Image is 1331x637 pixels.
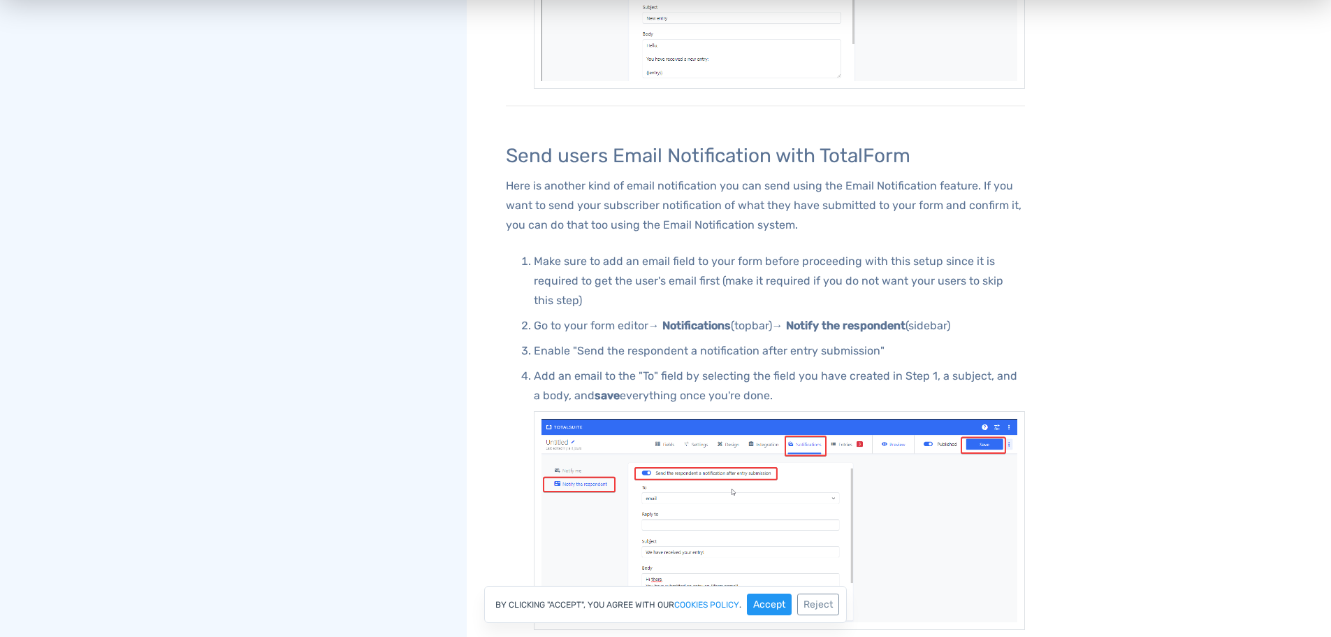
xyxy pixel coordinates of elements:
[506,145,1025,167] h3: Send users Email Notification with TotalForm
[674,601,739,609] a: cookies policy
[534,411,1025,630] img: null
[648,319,731,332] b: → Notifications
[595,389,620,402] b: save
[534,366,1025,406] p: Add an email to the "To" field by selecting the field you have created in Step 1, a subject, and ...
[534,341,1025,361] p: Enable "Send the respondent a notification after entry submission"
[772,319,905,332] b: → Notify the respondent
[484,586,847,623] div: By clicking "Accept", you agree with our .
[747,594,792,615] button: Accept
[534,316,1025,336] p: Go to your form editor (topbar) (sidebar)
[797,594,839,615] button: Reject
[506,176,1025,235] p: Here is another kind of email notification you can send using the Email Notification feature. If ...
[534,252,1025,310] p: Make sure to add an email field to your form before proceeding with this setup since it is requir...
